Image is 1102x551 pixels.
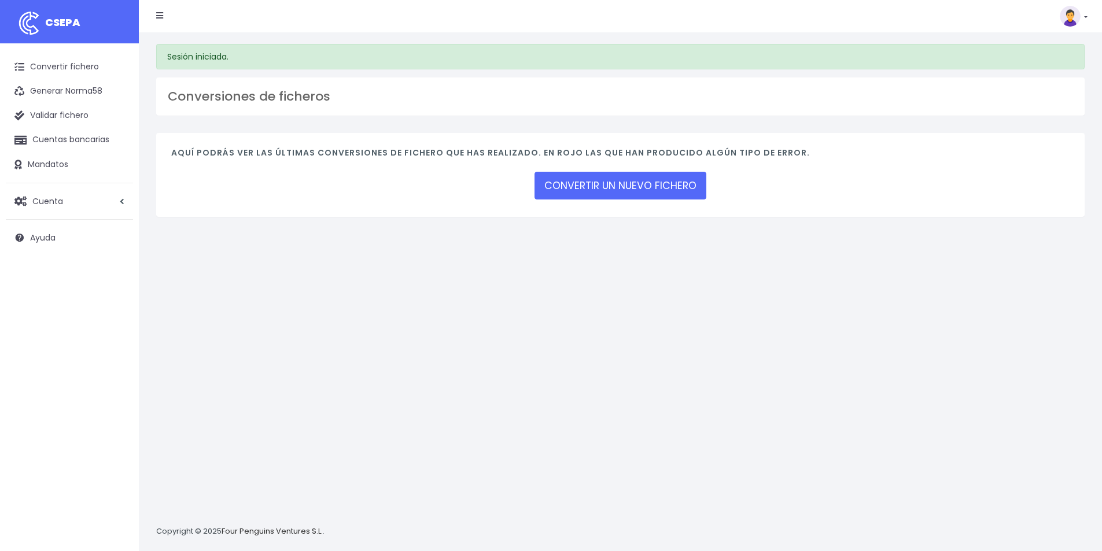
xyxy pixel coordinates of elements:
a: Validar fichero [6,103,133,128]
a: Cuenta [6,189,133,213]
a: CONVERTIR UN NUEVO FICHERO [535,172,706,199]
a: Generar Norma58 [6,79,133,103]
a: Mandatos [6,153,133,177]
img: logo [14,9,43,38]
a: Four Penguins Ventures S.L. [222,526,323,537]
span: Ayuda [30,232,56,243]
p: Copyright © 2025 . [156,526,325,538]
a: Convertir fichero [6,55,133,79]
img: profile [1060,6,1081,27]
h3: Conversiones de ficheros [168,89,1073,104]
h4: Aquí podrás ver las últimas conversiones de fichero que has realizado. En rojo las que han produc... [171,148,1070,164]
div: Sesión iniciada. [156,44,1085,69]
span: Cuenta [32,195,63,206]
span: CSEPA [45,15,80,29]
a: Ayuda [6,225,133,250]
a: Cuentas bancarias [6,128,133,152]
